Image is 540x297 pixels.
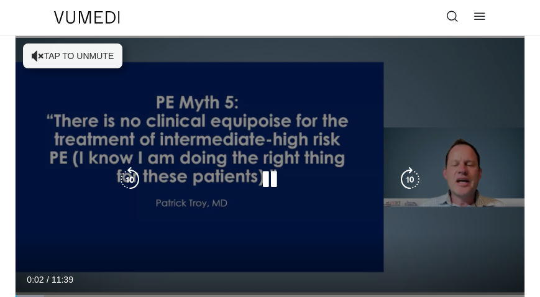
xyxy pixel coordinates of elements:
[27,275,43,285] span: 0:02
[52,275,73,285] span: 11:39
[47,275,49,285] span: /
[54,11,120,24] img: VuMedi Logo
[23,43,122,68] button: Tap to unmute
